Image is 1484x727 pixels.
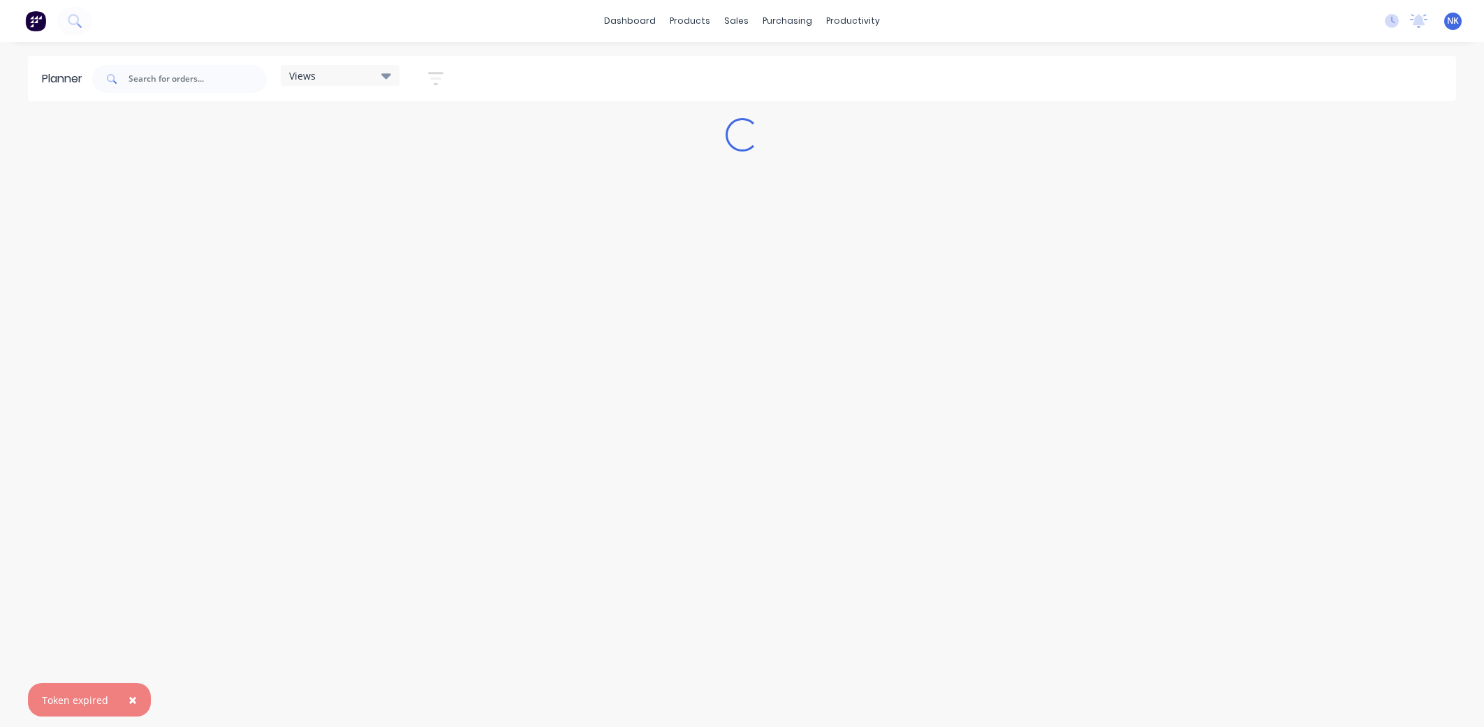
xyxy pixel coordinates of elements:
[128,690,137,710] span: ×
[115,683,151,717] button: Close
[42,71,89,87] div: Planner
[1447,15,1459,27] span: NK
[42,693,108,707] div: Token expired
[756,10,819,31] div: purchasing
[663,10,717,31] div: products
[717,10,756,31] div: sales
[597,10,663,31] a: dashboard
[819,10,887,31] div: productivity
[289,68,316,83] span: Views
[25,10,46,31] img: Factory
[128,65,267,93] input: Search for orders...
